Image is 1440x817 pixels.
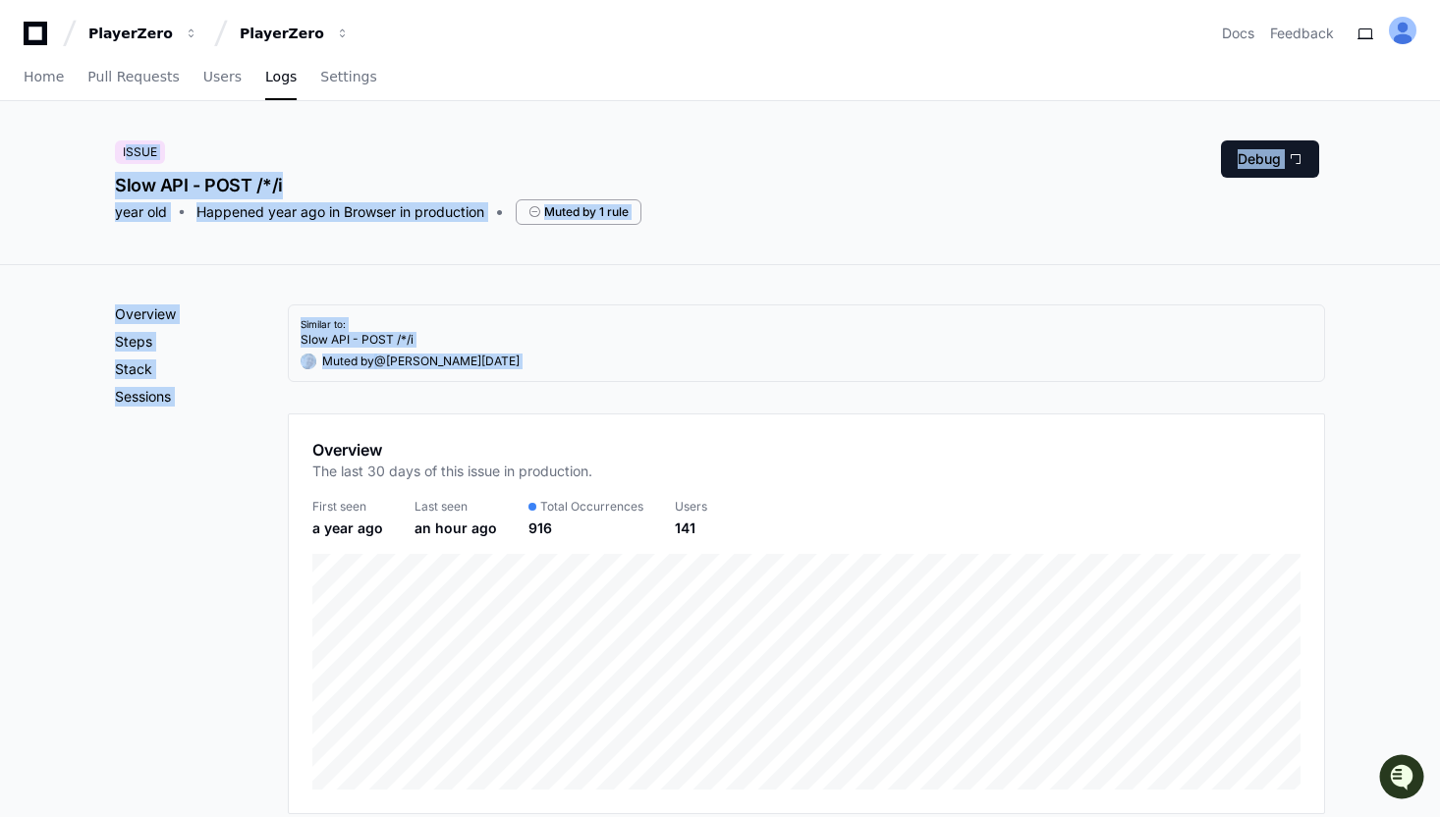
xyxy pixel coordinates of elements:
div: Muted by 1 rule [516,199,641,225]
app-text-suspense: Slow API - POST /*/i [301,332,414,347]
img: 1756235613930-3d25f9e4-fa56-45dd-b3ad-e072dfbd1548 [20,146,55,182]
app-pz-page-link-header: Overview [312,438,1301,493]
div: Users [675,499,707,515]
span: @ [374,354,386,368]
button: Feedback [1270,24,1334,43]
p: Steps [115,332,288,352]
div: a year ago [312,518,383,538]
a: Settings [320,55,376,100]
div: 916 [528,518,643,538]
a: Users [203,55,242,100]
div: First seen [312,499,383,515]
div: [DATE] [481,354,520,369]
iframe: Open customer support [1377,752,1430,805]
span: Logs [265,71,297,82]
span: Home [24,71,64,82]
div: PlayerZero [88,24,173,43]
p: Stack [115,359,288,379]
div: 141 [675,518,707,538]
div: year old [115,202,167,222]
span: [PERSON_NAME] [386,354,481,368]
button: PlayerZero [232,16,358,51]
div: Similar to: [301,317,1312,332]
p: The last 30 days of this issue in production. [312,462,592,481]
span: Users [203,71,242,82]
button: Debug [1221,140,1319,178]
a: Home [24,55,64,100]
p: Sessions [115,387,288,407]
img: ALV-UjVcatvuIE3Ry8vbS9jTwWSCDSui9a-KCMAzof9oLoUoPIJpWA8kMXHdAIcIkQmvFwXZGxSVbioKmBNr7v50-UrkRVwdj... [1389,17,1416,44]
span: Pull Requests [87,71,179,82]
img: PlayerZero [20,20,59,59]
span: Pylon [195,206,238,221]
div: Issue [115,140,165,164]
div: Welcome [20,79,358,110]
a: Powered byPylon [138,205,238,221]
div: Slow API - POST /*/i [115,172,641,199]
div: an hour ago [415,518,497,538]
a: Pull Requests [87,55,179,100]
span: Settings [320,71,376,82]
button: Start new chat [334,152,358,176]
img: avatar [301,354,316,369]
a: Docs [1222,24,1254,43]
div: Last seen [415,499,497,515]
h1: Overview [312,438,592,462]
span: Total Occurrences [540,499,643,515]
div: PlayerZero [240,24,324,43]
a: Logs [265,55,297,100]
div: Start new chat [67,146,322,166]
div: Muted by [322,354,374,369]
button: PlayerZero [81,16,206,51]
p: Overview [115,304,288,324]
div: Happened year ago in Browser in production [196,202,484,222]
div: We're offline, but we'll be back soon! [67,166,285,182]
